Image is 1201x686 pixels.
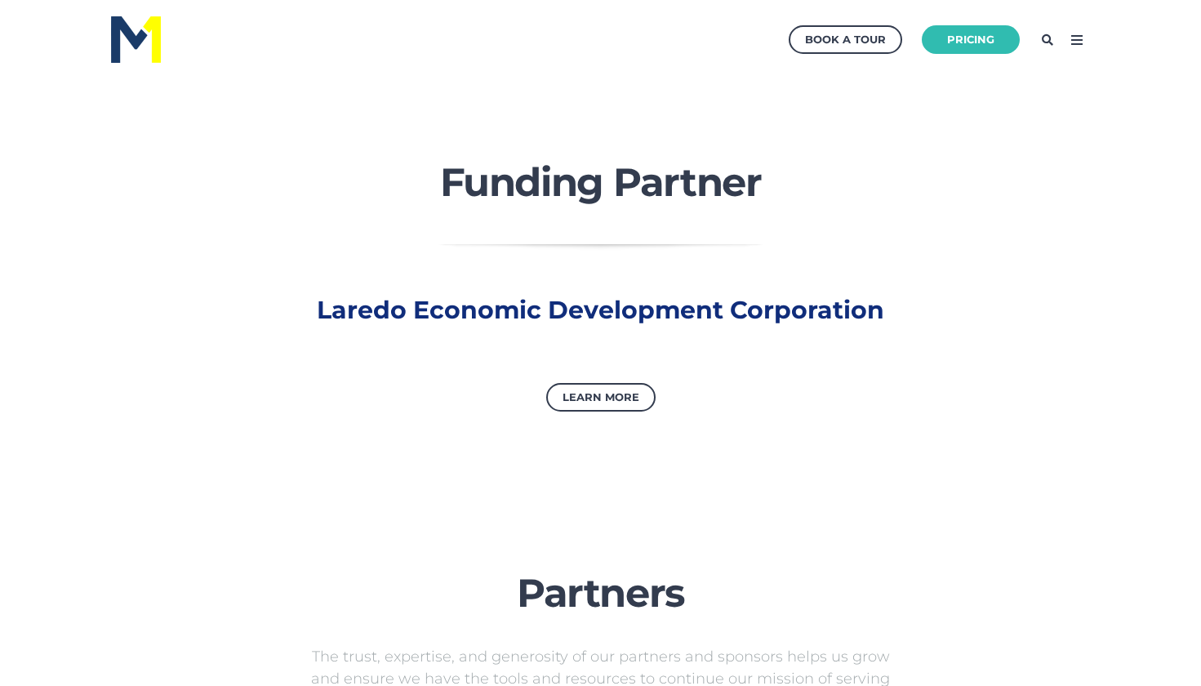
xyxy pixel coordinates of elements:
[299,161,903,204] h1: Funding Partner
[299,572,903,615] h1: Partners
[563,387,639,408] div: Learn More
[546,383,656,412] a: Learn More
[789,25,902,54] a: Book a Tour
[317,295,884,325] a: Laredo Economic Development Corporation
[922,25,1020,54] a: Pricing
[111,16,161,63] img: M1 Logo - Blue Letters - for Light Backgrounds
[805,29,886,50] div: Book a Tour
